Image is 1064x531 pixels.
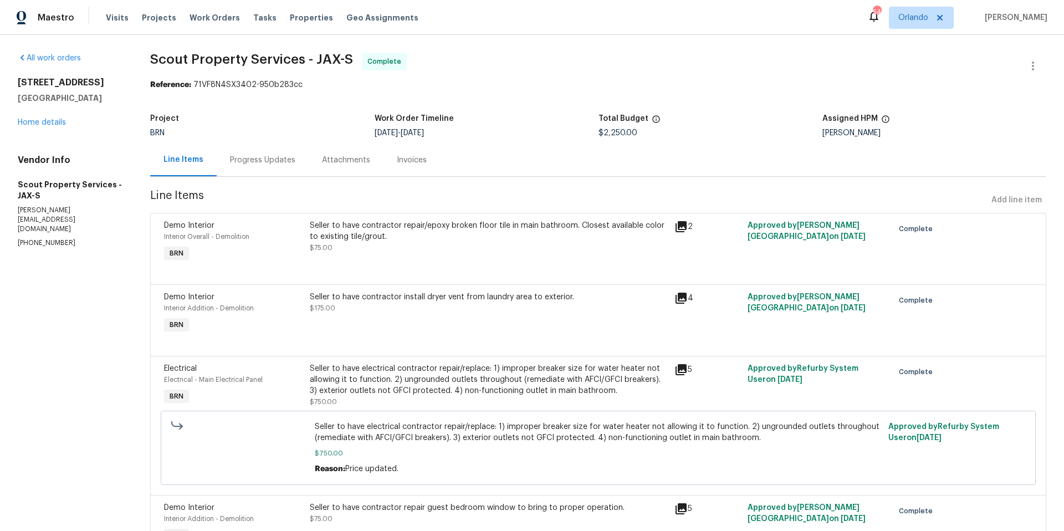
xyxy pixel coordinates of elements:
span: $75.00 [310,244,332,251]
span: [DATE] [841,515,866,523]
span: Seller to have electrical contractor repair/replace: 1) improper breaker size for water heater no... [315,421,882,443]
div: [PERSON_NAME] [822,129,1046,137]
span: $750.00 [315,448,882,459]
span: Demo Interior [164,293,214,301]
h5: Scout Property Services - JAX-S [18,179,124,201]
a: All work orders [18,54,81,62]
h5: Total Budget [598,115,648,122]
span: Complete [899,506,937,517]
span: $175.00 [310,305,335,312]
div: 2 [674,220,741,233]
h5: [GEOGRAPHIC_DATA] [18,93,124,104]
p: [PERSON_NAME][EMAIL_ADDRESS][DOMAIN_NAME] [18,206,124,234]
span: Complete [899,366,937,377]
h4: Vendor Info [18,155,124,166]
span: Line Items [150,190,987,211]
div: Attachments [322,155,370,166]
span: [DATE] [401,129,424,137]
a: Home details [18,119,66,126]
span: $75.00 [310,515,332,522]
div: Seller to have contractor repair guest bedroom window to bring to proper operation. [310,502,668,513]
span: [DATE] [841,233,866,241]
span: Approved by [PERSON_NAME][GEOGRAPHIC_DATA] on [748,222,866,241]
span: Approved by [PERSON_NAME][GEOGRAPHIC_DATA] on [748,504,866,523]
span: Interior Overall - Demolition [164,233,249,240]
span: Visits [106,12,129,23]
div: 5 [674,363,741,376]
span: Approved by Refurby System User on [888,423,999,442]
div: Seller to have contractor install dryer vent from laundry area to exterior. [310,292,668,303]
span: - [375,129,424,137]
h2: [STREET_ADDRESS] [18,77,124,88]
span: $2,250.00 [598,129,637,137]
div: Seller to have electrical contractor repair/replace: 1) improper breaker size for water heater no... [310,363,668,396]
h5: Work Order Timeline [375,115,454,122]
div: Line Items [163,154,203,165]
div: 5 [674,502,741,515]
span: BRN [165,391,188,402]
span: Scout Property Services - JAX-S [150,53,353,66]
span: Maestro [38,12,74,23]
span: Interior Addition - Demolition [164,305,254,312]
div: Progress Updates [230,155,295,166]
span: Demo Interior [164,504,214,512]
span: Price updated. [345,465,398,473]
div: 4 [674,292,741,305]
span: Complete [367,56,406,67]
span: Tasks [253,14,277,22]
span: Geo Assignments [346,12,418,23]
span: Orlando [898,12,928,23]
span: [DATE] [917,434,942,442]
span: Reason: [315,465,345,473]
span: Complete [899,223,937,234]
span: Projects [142,12,176,23]
span: [DATE] [777,376,802,384]
h5: Assigned HPM [822,115,878,122]
span: Complete [899,295,937,306]
span: Electrical - Main Electrical Panel [164,376,263,383]
span: BRN [165,248,188,259]
div: 54 [873,7,881,18]
span: Approved by Refurby System User on [748,365,858,384]
div: 71VF8N4SX3402-950b283cc [150,79,1046,90]
span: Interior Addition - Demolition [164,515,254,522]
span: The total cost of line items that have been proposed by Opendoor. This sum includes line items th... [652,115,661,129]
div: Seller to have contractor repair/epoxy broken floor tile in main bathroom. Closest available colo... [310,220,668,242]
span: Demo Interior [164,222,214,229]
span: [DATE] [375,129,398,137]
span: BRN [165,319,188,330]
span: Work Orders [190,12,240,23]
div: Invoices [397,155,427,166]
h5: Project [150,115,179,122]
span: BRN [150,129,165,137]
span: Approved by [PERSON_NAME][GEOGRAPHIC_DATA] on [748,293,866,312]
span: Properties [290,12,333,23]
b: Reference: [150,81,191,89]
span: [DATE] [841,304,866,312]
span: $750.00 [310,399,337,405]
span: [PERSON_NAME] [980,12,1047,23]
p: [PHONE_NUMBER] [18,238,124,248]
span: The hpm assigned to this work order. [881,115,890,129]
span: Electrical [164,365,197,372]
